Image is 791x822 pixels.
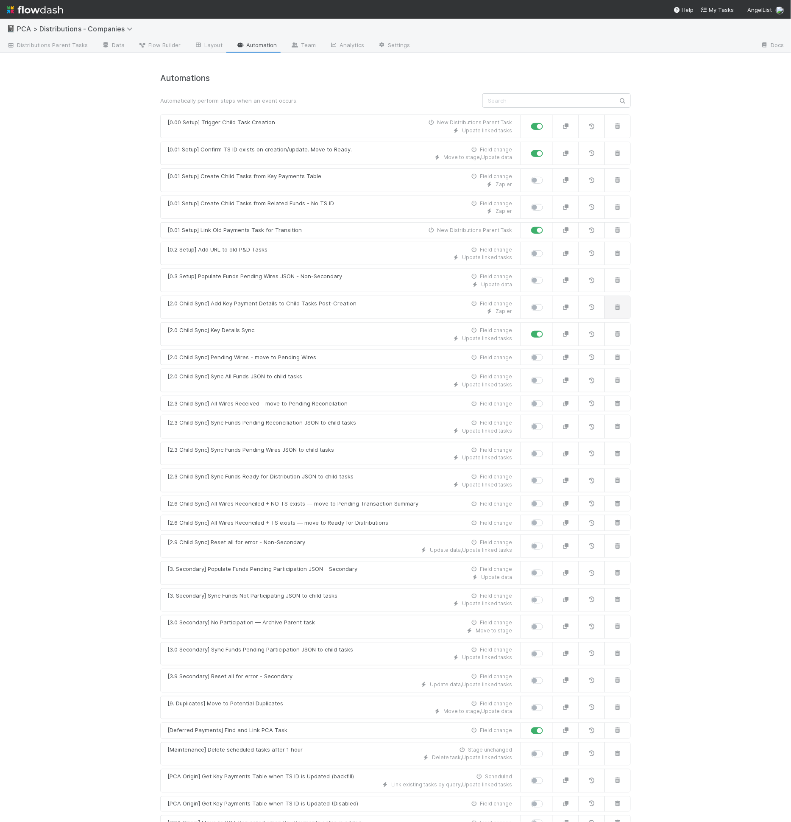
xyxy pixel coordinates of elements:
a: [0.01 Setup] Confirm TS ID exists on creation/update. Move to Ready.Field changeMove to stage,Upd... [160,142,521,165]
div: [3.9 Secondary] Reset all for error - Secondary [167,673,292,681]
div: Field change [470,327,512,334]
span: Delete task , [432,755,462,761]
a: [2.3 Child Sync] Sync Funds Pending Wires JSON to child tasksField changeUpdate linked tasks [160,442,521,466]
div: [0.01 Setup] Link Old Payments Task for Transition [167,226,302,235]
span: Update data , [430,682,462,688]
a: [9. Duplicates] Move to Potential DuplicatesField changeMove to stage,Update data [160,696,521,720]
div: [2.0 Child Sync] Sync All Funds JSON to child tasks [167,372,302,381]
div: Field change [470,146,512,154]
div: Field change [470,727,512,735]
a: [PCA Origin] Get Key Payments Table when TS ID is Updated (Disabled)Field change [160,796,521,812]
div: Field change [470,673,512,681]
span: Flow Builder [138,41,181,49]
div: [0.01 Setup] Create Child Tasks from Related Funds - No TS ID [167,199,334,208]
a: My Tasks [701,6,734,14]
a: Layout [187,39,229,53]
a: [2.6 Child Sync] All Wires Reconciled + TS exists — move to Ready for DistributionsField change [160,515,521,531]
div: Field change [470,273,512,280]
span: Update linked tasks [462,127,512,134]
span: My Tasks [701,6,734,13]
div: [Deferred Payments] Find and Link PCA Task [167,727,287,735]
div: Field change [470,646,512,654]
div: [2.6 Child Sync] All Wires Reconciled + NO TS exists — move to Pending Transaction Summary [167,500,418,508]
span: Move to stage [476,628,512,634]
div: [2.0 Child Sync] Add Key Payment Details to Child Tasks Post-Creation [167,299,357,308]
a: [2.0 Child Sync] Sync All Funds JSON to child tasksField changeUpdate linked tasks [160,369,521,392]
span: PCA > Distributions - Companies [17,25,137,33]
span: Update linked tasks [462,682,512,688]
img: logo-inverted-e16ddd16eac7371096b0.svg [7,3,63,17]
a: [3. Secondary] Sync Funds Not Participating JSON to child tasksField changeUpdate linked tasks [160,588,521,612]
div: [0.2 Setup] Add URL to old P&D Tasks [167,246,267,254]
a: [2.0 Child Sync] Pending Wires - move to Pending WiresField change [160,349,521,366]
div: [3.0 Secondary] No Participation — Archive Parent task [167,619,315,627]
a: [2.3 Child Sync] All Wires Received - move to Pending ReconcilationField change [160,396,521,412]
div: Field change [470,500,512,508]
div: Field change [470,446,512,454]
span: Zapier [496,181,512,187]
span: Update data [481,708,512,715]
div: [2.3 Child Sync] Sync Funds Pending Reconciliation JSON to child tasks [167,419,356,427]
a: Team [284,39,323,53]
span: Move to stage , [443,708,481,715]
span: Update linked tasks [462,654,512,661]
div: Field change [470,800,512,808]
span: Move to stage , [443,154,481,160]
a: [0.01 Setup] Create Child Tasks from Related Funds - No TS IDField changeZapier [160,196,521,219]
div: Field change [470,519,512,527]
span: Update linked tasks [462,335,512,341]
a: [0.01 Setup] Create Child Tasks from Key Payments TableField changeZapier [160,168,521,192]
div: [0.01 Setup] Create Child Tasks from Key Payments Table [167,172,321,181]
a: Flow Builder [131,39,187,53]
div: [2.0 Child Sync] Key Details Sync [167,326,254,335]
div: Field change [470,473,512,481]
div: [PCA Origin] Get Key Payments Table when TS ID is Updated (backfill) [167,773,354,781]
span: Update linked tasks [462,254,512,260]
div: Automatically perform steps when an event occurs. [154,96,476,105]
div: [PCA Origin] Get Key Payments Table when TS ID is Updated (Disabled) [167,800,358,808]
a: [2.3 Child Sync] Sync Funds Ready for Distribution JSON to child tasksField changeUpdate linked t... [160,469,521,492]
div: [0.3 Setup] Populate Funds Pending Wires JSON - Non-Secondary [167,272,342,281]
input: Search [482,93,631,108]
a: [Maintenance] Delete scheduled tasks after 1 hourStage unchangedDelete task,Update linked tasks [160,742,521,766]
span: Zapier [496,308,512,314]
span: Update linked tasks [462,428,512,434]
div: Field change [470,539,512,546]
div: Field change [470,173,512,180]
a: [2.0 Child Sync] Add Key Payment Details to Child Tasks Post-CreationField changeZapier [160,296,521,319]
a: [3.0 Secondary] No Participation — Archive Parent taskField changeMove to stage [160,615,521,639]
div: [Maintenance] Delete scheduled tasks after 1 hour [167,746,303,755]
span: Zapier [496,208,512,214]
a: Settings [371,39,417,53]
a: Automation [229,39,284,53]
a: [0.3 Setup] Populate Funds Pending Wires JSON - Non-SecondaryField changeUpdate data [160,268,521,292]
div: Field change [470,565,512,573]
span: Update data [481,574,512,580]
span: Update linked tasks [462,454,512,461]
div: Field change [470,200,512,207]
span: AngelList [748,6,772,13]
a: [PCA Origin] Get Key Payments Table when TS ID is Updated (backfill)ScheduledLink existing tasks ... [160,769,521,793]
div: Field change [470,373,512,380]
a: Analytics [323,39,371,53]
div: [2.6 Child Sync] All Wires Reconciled + TS exists — move to Ready for Distributions [167,519,388,527]
div: Field change [470,593,512,600]
a: [3.9 Secondary] Reset all for error - SecondaryField changeUpdate data,Update linked tasks [160,669,521,693]
div: Help [674,6,694,14]
span: Update data [481,281,512,288]
a: [0.2 Setup] Add URL to old P&D TasksField changeUpdate linked tasks [160,242,521,266]
span: Update linked tasks [462,601,512,607]
a: Docs [754,39,791,53]
h4: Automations [160,73,631,83]
span: Update linked tasks [462,547,512,553]
span: Update linked tasks [462,755,512,761]
span: Update data [481,154,512,160]
div: [3. Secondary] Sync Funds Not Participating JSON to child tasks [167,592,337,601]
a: [3. Secondary] Populate Funds Pending Participation JSON - SecondaryField changeUpdate data [160,561,521,585]
img: avatar_8e0a024e-b700-4f9f-aecf-6f1e79dccd3c.png [776,6,784,14]
div: Field change [470,354,512,361]
div: Field change [470,419,512,427]
a: [2.0 Child Sync] Key Details SyncField changeUpdate linked tasks [160,322,521,346]
span: Update linked tasks [462,481,512,488]
div: [2.9 Child Sync] Reset all for error - Non-Secondary [167,538,305,547]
